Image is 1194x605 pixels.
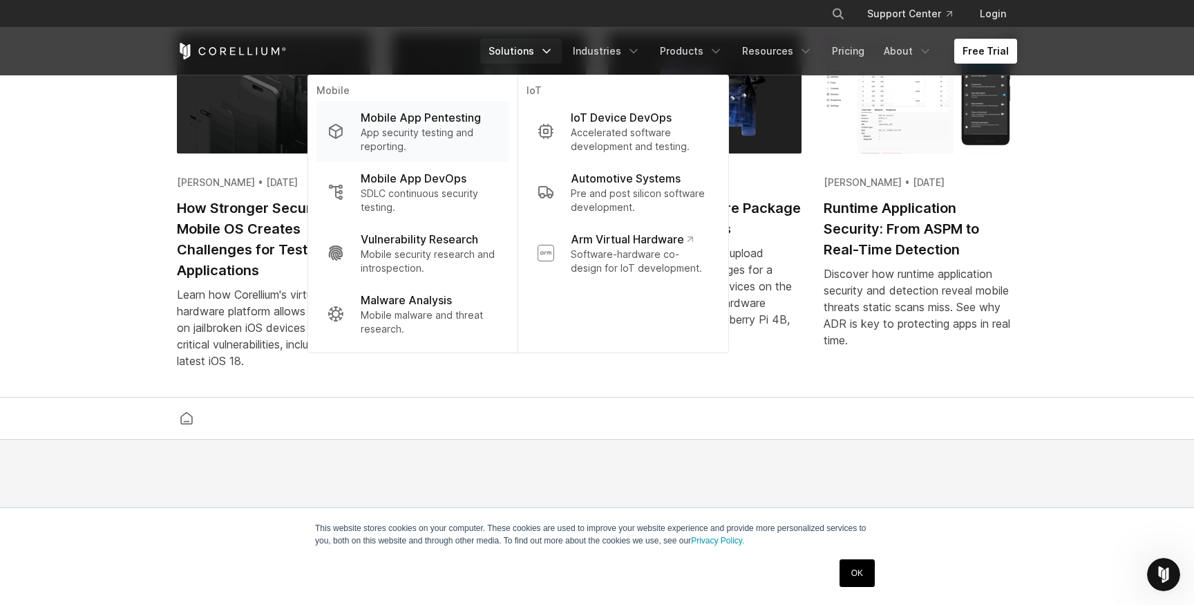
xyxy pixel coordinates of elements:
p: Automotive Systems [571,170,681,187]
p: Mobile App Pentesting [361,109,481,126]
a: Pricing [824,39,873,64]
p: Pre and post silicon software development. [571,187,709,214]
a: About [875,39,940,64]
a: Solutions [480,39,562,64]
img: How Stronger Security for Mobile OS Creates Challenges for Testing Applications [177,32,370,153]
p: Software-hardware co-design for IoT development. [571,248,709,275]
a: Mobile App Pentesting App security testing and reporting. [316,101,509,162]
div: Learn how Corellium's virtual hardware platform allows you to test on jailbroken iOS devices to f... [177,286,370,369]
p: Mobile malware and threat research. [361,308,498,336]
a: Privacy Policy. [691,536,744,546]
p: SDLC continuous security testing. [361,187,498,214]
a: OK [840,559,875,587]
iframe: Intercom live chat [1147,558,1180,591]
a: Resources [734,39,821,64]
p: Malware Analysis [361,292,452,308]
p: Vulnerability Research [361,231,478,248]
div: [PERSON_NAME] • [DATE] [824,176,1017,189]
p: Mobile security research and introspection. [361,248,498,275]
a: Corellium Home [177,43,287,59]
a: Login [969,1,1017,26]
p: This website stores cookies on your computer. These cookies are used to improve your website expe... [315,522,879,547]
a: Malware Analysis Mobile malware and threat research. [316,283,509,344]
a: Arm Virtual Hardware Software-hardware co-design for IoT development. [527,223,720,283]
h2: Runtime Application Security: From ASPM to Real-Time Detection [824,198,1017,260]
div: Navigation Menu [480,39,1017,64]
p: Mobile [316,84,509,101]
a: Mobile App DevOps SDLC continuous security testing. [316,162,509,223]
p: App security testing and reporting. [361,126,498,153]
img: Runtime Application Security: From ASPM to Real-Time Detection [824,32,1017,153]
div: Discover how runtime application security and detection reveal mobile threats static scans miss. ... [824,266,1017,348]
a: Industries [565,39,649,64]
p: IoT [527,84,720,101]
div: Navigation Menu [815,1,1017,26]
p: Arm Virtual Hardware [571,231,693,248]
a: Automotive Systems Pre and post silicon software development. [527,162,720,223]
a: Corellium home [174,409,199,428]
div: [PERSON_NAME] • [DATE] [177,176,370,189]
h2: How Stronger Security for Mobile OS Creates Challenges for Testing Applications [177,198,370,281]
a: How Stronger Security for Mobile OS Creates Challenges for Testing Applications [PERSON_NAME] • [... [177,32,370,385]
p: Mobile App DevOps [361,170,466,187]
p: IoT Device DevOps [571,109,672,126]
button: Search [826,1,851,26]
a: IoT Device DevOps Accelerated software development and testing. [527,101,720,162]
a: Products [652,39,731,64]
a: Support Center [856,1,963,26]
a: Free Trial [954,39,1017,64]
a: Runtime Application Security: From ASPM to Real-Time Detection [PERSON_NAME] • [DATE] Runtime App... [824,32,1017,364]
a: Vulnerability Research Mobile security research and introspection. [316,223,509,283]
div: Get started with Corellium [177,506,531,527]
p: Accelerated software development and testing. [571,126,709,153]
